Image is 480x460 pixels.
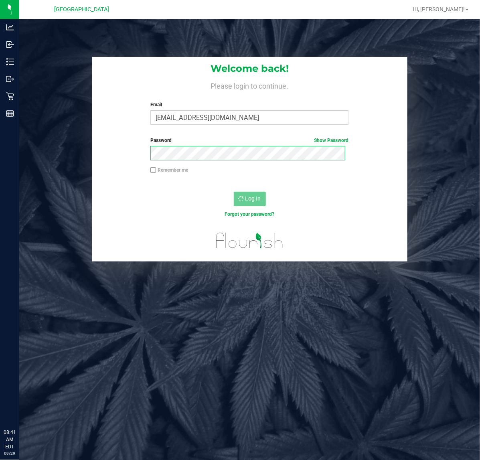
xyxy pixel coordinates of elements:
[314,138,348,143] a: Show Password
[150,167,156,173] input: Remember me
[234,192,266,206] button: Log In
[245,195,261,202] span: Log In
[150,138,172,143] span: Password
[150,166,188,174] label: Remember me
[6,58,14,66] inline-svg: Inventory
[413,6,465,12] span: Hi, [PERSON_NAME]!
[92,80,407,90] h4: Please login to continue.
[225,211,274,217] a: Forgot your password?
[6,41,14,49] inline-svg: Inbound
[92,63,407,74] h1: Welcome back!
[210,226,289,255] img: flourish_logo.svg
[4,429,16,450] p: 08:41 AM EDT
[150,101,348,108] label: Email
[6,109,14,118] inline-svg: Reports
[6,75,14,83] inline-svg: Outbound
[4,450,16,456] p: 09/29
[6,23,14,31] inline-svg: Analytics
[55,6,109,13] span: [GEOGRAPHIC_DATA]
[6,92,14,100] inline-svg: Retail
